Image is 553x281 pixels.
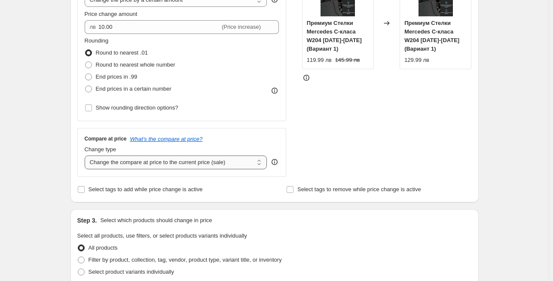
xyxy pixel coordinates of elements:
span: (Price increase) [222,24,261,30]
h3: Compare at price [85,135,127,142]
span: Filter by product, collection, tag, vendor, product type, variant title, or inventory [89,257,282,263]
span: лв [90,24,96,30]
span: Select all products, use filters, or select products variants individually [77,232,247,239]
span: Select product variants individually [89,269,174,275]
div: help [270,158,279,166]
h2: Step 3. [77,216,97,225]
span: Премиум Стелки Mercedes C-класа W204 [DATE]-[DATE] (Вариант 1) [307,20,362,52]
span: End prices in .99 [96,73,137,80]
div: 119.99 лв [307,56,332,64]
span: Price change amount [85,11,137,17]
span: Select tags to remove while price change is active [297,186,421,192]
span: Show rounding direction options? [96,104,178,111]
span: All products [89,244,118,251]
strike: 145.99 лв [335,56,360,64]
span: Rounding [85,37,109,44]
span: Премиум Стелки Mercedes C-класа W204 [DATE]-[DATE] (Вариант 1) [404,20,459,52]
div: 129.99 лв [404,56,429,64]
input: -10.00 [98,20,220,34]
span: Select tags to add while price change is active [89,186,203,192]
button: What's the compare at price? [130,136,203,142]
span: Round to nearest whole number [96,61,175,68]
span: Round to nearest .01 [96,49,148,56]
p: Select which products should change in price [100,216,212,225]
span: End prices in a certain number [96,86,171,92]
span: Change type [85,146,116,153]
